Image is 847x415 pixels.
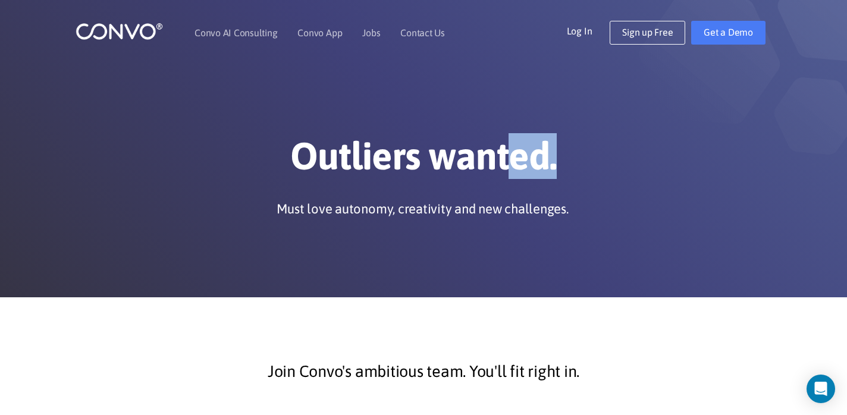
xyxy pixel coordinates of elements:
[567,21,610,40] a: Log In
[277,200,569,218] p: Must love autonomy, creativity and new challenges.
[610,21,685,45] a: Sign up Free
[195,28,277,37] a: Convo AI Consulting
[102,357,745,386] p: Join Convo's ambitious team. You'll fit right in.
[76,22,163,40] img: logo_1.png
[807,375,835,403] div: Open Intercom Messenger
[691,21,766,45] a: Get a Demo
[93,133,754,188] h1: Outliers wanted.
[362,28,380,37] a: Jobs
[297,28,342,37] a: Convo App
[400,28,445,37] a: Contact Us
